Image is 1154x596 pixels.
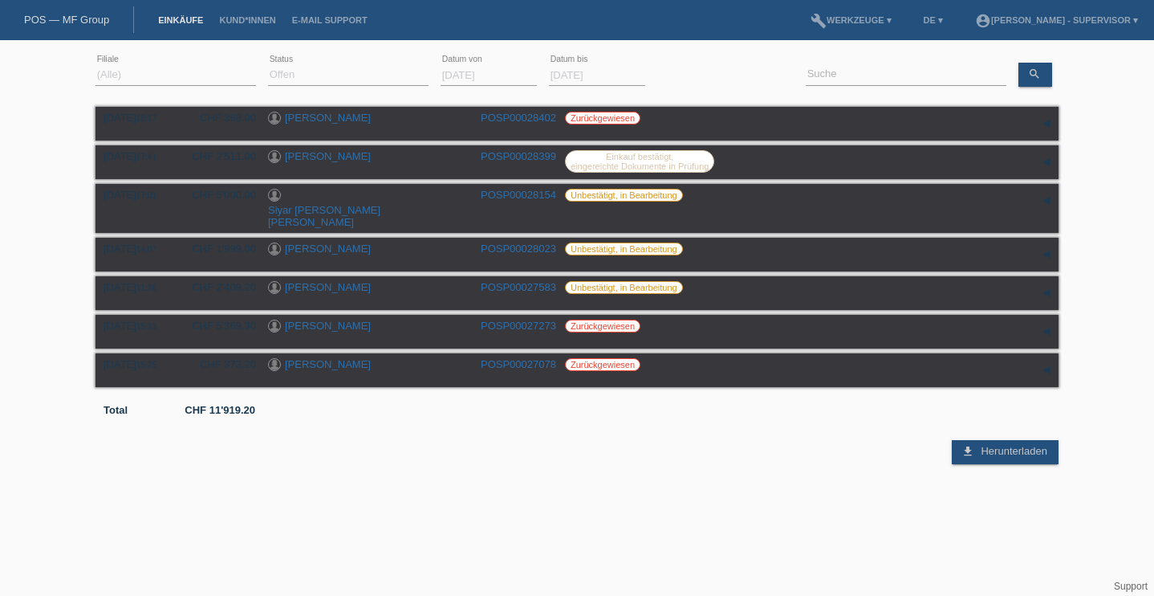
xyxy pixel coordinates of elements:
[481,112,556,124] a: POSP00028402
[104,358,168,370] div: [DATE]
[285,243,371,255] a: [PERSON_NAME]
[104,150,168,162] div: [DATE]
[481,358,556,370] a: POSP00027078
[565,281,683,294] label: Unbestätigt, in Bearbeitung
[136,191,156,200] span: 17:01
[285,281,371,293] a: [PERSON_NAME]
[185,404,255,416] b: CHF 11'919.20
[285,150,371,162] a: [PERSON_NAME]
[1114,581,1148,592] a: Support
[981,445,1046,457] span: Herunterladen
[136,284,156,292] span: 11:26
[268,204,380,228] a: Siyar [PERSON_NAME] [PERSON_NAME]
[180,150,256,162] div: CHF 2'511.00
[104,404,128,416] b: Total
[961,445,974,458] i: download
[803,15,900,25] a: buildWerkzeuge ▾
[481,189,556,201] a: POSP00028154
[104,281,168,293] div: [DATE]
[24,14,109,26] a: POS — MF Group
[284,15,376,25] a: E-Mail Support
[285,320,371,332] a: [PERSON_NAME]
[565,150,714,173] label: Einkauf bestätigt, eingereichte Dokumente in Prüfung
[180,281,256,293] div: CHF 2'409.20
[565,320,640,333] label: Zurückgewiesen
[1034,150,1059,174] div: auf-/zuklappen
[285,358,371,370] a: [PERSON_NAME]
[150,15,211,25] a: Einkäufe
[285,112,371,124] a: [PERSON_NAME]
[967,15,1146,25] a: account_circle[PERSON_NAME] - Supervisor ▾
[180,320,256,332] div: CHF 5'369.30
[1034,243,1059,267] div: auf-/zuklappen
[1034,189,1059,213] div: auf-/zuklappen
[104,320,168,332] div: [DATE]
[1034,358,1059,382] div: auf-/zuklappen
[1034,281,1059,305] div: auf-/zuklappen
[811,13,827,29] i: build
[565,189,683,202] label: Unbestätigt, in Bearbeitung
[916,15,951,25] a: DE ▾
[565,112,640,125] label: Zurückgewiesen
[104,112,168,124] div: [DATE]
[975,13,991,29] i: account_circle
[136,153,156,161] span: 17:41
[180,358,256,370] div: CHF 373.20
[136,322,156,331] span: 15:13
[481,281,556,293] a: POSP00027583
[211,15,283,25] a: Kund*innen
[1028,67,1041,80] i: search
[180,112,256,124] div: CHF 368.00
[180,189,256,201] div: CHF 5'000.00
[1034,112,1059,136] div: auf-/zuklappen
[1018,63,1052,87] a: search
[481,243,556,255] a: POSP00028023
[565,358,640,371] label: Zurückgewiesen
[481,150,556,162] a: POSP00028399
[952,440,1059,464] a: download Herunterladen
[104,243,168,255] div: [DATE]
[136,361,156,369] span: 15:25
[136,114,156,123] span: 18:17
[180,243,256,255] div: CHF 1'999.00
[565,243,683,255] label: Unbestätigt, in Bearbeitung
[481,320,556,332] a: POSP00027273
[104,189,168,201] div: [DATE]
[136,245,156,254] span: 14:07
[1034,320,1059,344] div: auf-/zuklappen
